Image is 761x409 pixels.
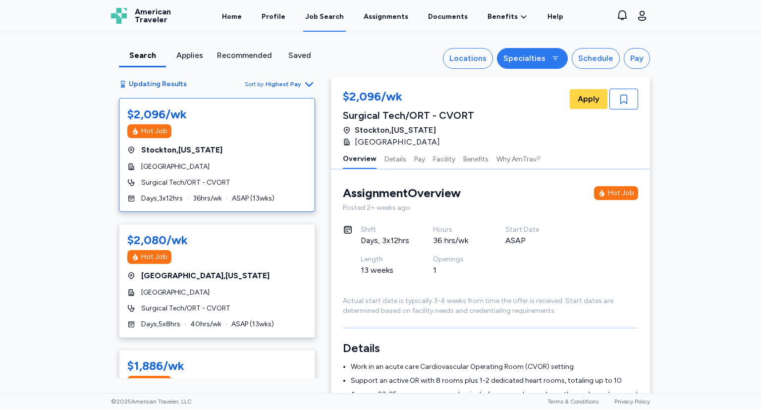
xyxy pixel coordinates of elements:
[127,106,187,122] div: $2,096/wk
[141,378,167,388] div: Hot Job
[217,50,272,61] div: Recommended
[343,89,474,106] div: $2,096/wk
[141,288,210,298] span: [GEOGRAPHIC_DATA]
[129,79,187,89] span: Updating Results
[384,148,406,169] button: Details
[433,264,482,276] div: 1
[141,304,230,313] span: Surgical Tech/ORT - CVORT
[190,319,221,329] span: 40 hrs/wk
[135,8,171,24] span: American Traveler
[463,148,489,169] button: Benefits
[433,148,455,169] button: Facility
[547,398,598,405] a: Terms & Conditions
[141,178,230,188] span: Surgical Tech/ORT - CVORT
[488,12,518,22] span: Benefits
[355,136,440,148] span: [GEOGRAPHIC_DATA]
[141,144,222,156] span: Stockton , [US_STATE]
[443,48,493,69] button: Locations
[343,108,474,122] div: Surgical Tech/ORT - CVORT
[141,126,167,136] div: Hot Job
[433,225,482,235] div: Hours
[245,80,264,88] span: Sort by
[123,50,162,61] div: Search
[496,148,541,169] button: Why AmTrav?
[624,48,650,69] button: Pay
[351,362,638,372] li: Work in an acute care Cardiovascular Operating Room (CVOR) setting
[141,162,210,172] span: [GEOGRAPHIC_DATA]
[232,194,274,204] span: ASAP ( 13 wks)
[608,188,634,198] div: Hot Job
[433,255,482,264] div: Openings
[414,148,425,169] button: Pay
[266,80,301,88] span: Highest Pay
[280,50,319,61] div: Saved
[449,52,487,64] div: Locations
[630,52,644,64] div: Pay
[231,319,274,329] span: ASAP ( 13 wks)
[193,194,222,204] span: 36 hrs/wk
[361,264,409,276] div: 13 weeks
[111,8,127,24] img: Logo
[570,89,607,109] button: Apply
[343,340,638,356] h3: Details
[141,319,180,329] span: Days , 5 x 8 hrs
[343,148,377,169] button: Overview
[361,235,409,247] div: Days, 3x12hrs
[578,93,599,105] span: Apply
[245,78,315,90] button: Sort byHighest Pay
[305,12,344,22] div: Job Search
[141,252,167,262] div: Hot Job
[343,185,461,201] div: Assignment Overview
[355,124,436,136] span: Stockton , [US_STATE]
[578,52,613,64] div: Schedule
[127,232,188,248] div: $2,080/wk
[170,50,209,61] div: Applies
[141,270,270,282] span: [GEOGRAPHIC_DATA] , [US_STATE]
[488,12,528,22] a: Benefits
[141,194,183,204] span: Days , 3 x 12 hrs
[497,48,568,69] button: Specialties
[343,296,638,316] div: Actual start date is typically 3-4 weeks from time the offer is received. Start dates are determi...
[505,225,554,235] div: Start Date
[343,203,638,213] div: Posted 2+ weeks ago
[127,358,184,374] div: $1,886/wk
[111,398,192,406] span: © 2025 American Traveler, LLC
[614,398,650,405] a: Privacy Policy
[572,48,620,69] button: Schedule
[361,255,409,264] div: Length
[303,1,346,32] a: Job Search
[433,235,482,247] div: 36 hrs/wk
[351,376,638,386] li: Support an active OR with 8 rooms plus 1-2 dedicated heart rooms, totaling up to 10
[503,52,545,64] div: Specialties
[361,225,409,235] div: Shift
[505,235,554,247] div: ASAP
